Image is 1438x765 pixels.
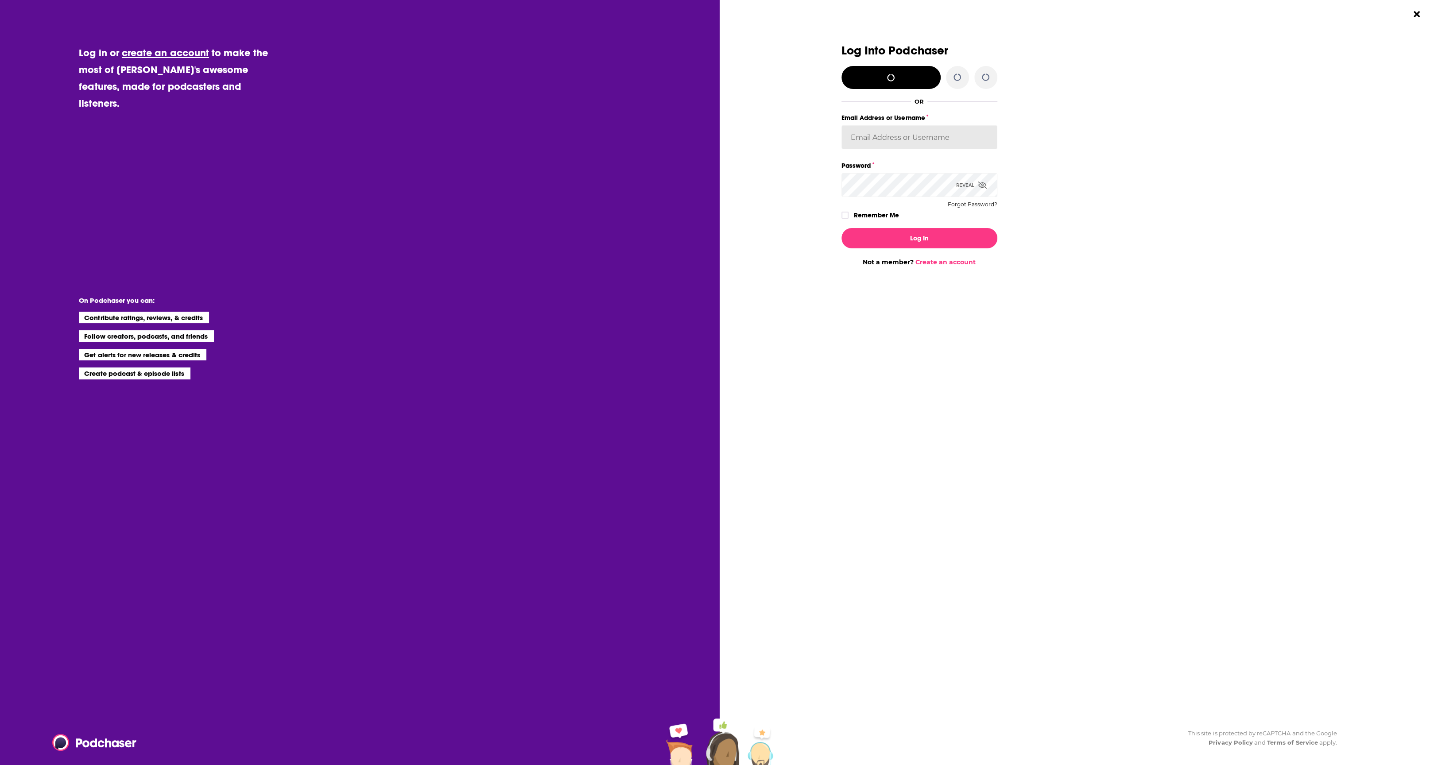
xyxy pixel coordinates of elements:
img: Podchaser - Follow, Share and Rate Podcasts [52,734,137,751]
li: Follow creators, podcasts, and friends [79,330,214,342]
a: Terms of Service [1267,739,1318,746]
a: Create an account [915,258,976,266]
h3: Log Into Podchaser [841,44,997,57]
input: Email Address or Username [841,125,997,149]
a: Privacy Policy [1209,739,1253,746]
label: Email Address or Username [841,112,997,124]
li: Get alerts for new releases & credits [79,349,206,360]
div: This site is protected by reCAPTCHA and the Google and apply. [1181,729,1337,747]
div: Not a member? [841,258,997,266]
a: create an account [122,46,209,59]
li: Contribute ratings, reviews, & credits [79,312,209,323]
button: Close Button [1408,6,1425,23]
div: OR [915,98,924,105]
label: Password [841,160,997,171]
li: On Podchaser you can: [79,296,256,305]
label: Remember Me [854,209,899,221]
div: Reveal [956,173,987,197]
a: Podchaser - Follow, Share and Rate Podcasts [52,734,130,751]
li: Create podcast & episode lists [79,367,190,379]
button: Log In [841,228,997,248]
button: Forgot Password? [948,201,997,208]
